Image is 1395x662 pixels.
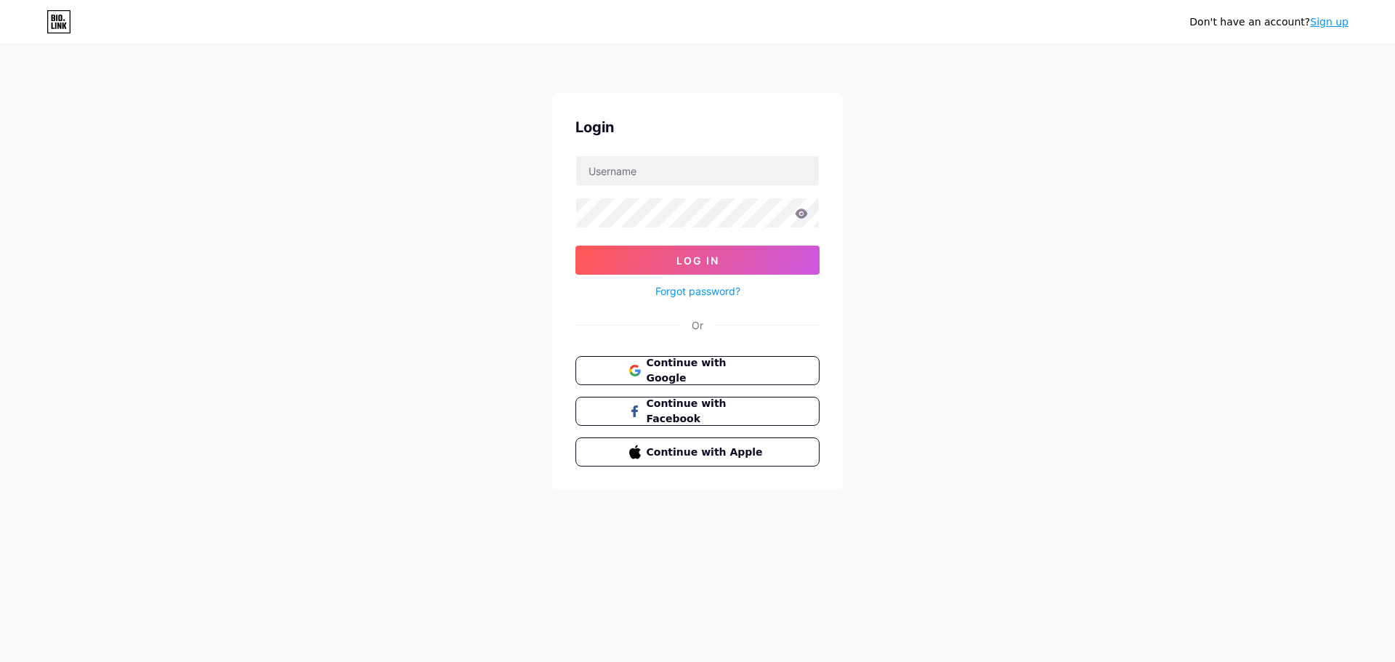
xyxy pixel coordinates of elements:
[576,156,819,185] input: Username
[647,355,767,386] span: Continue with Google
[647,445,767,460] span: Continue with Apple
[575,116,820,138] div: Login
[1189,15,1348,30] div: Don't have an account?
[575,246,820,275] button: Log In
[575,397,820,426] button: Continue with Facebook
[647,396,767,427] span: Continue with Facebook
[676,254,719,267] span: Log In
[1310,16,1348,28] a: Sign up
[575,437,820,467] button: Continue with Apple
[575,356,820,385] button: Continue with Google
[655,283,740,299] a: Forgot password?
[692,318,703,333] div: Or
